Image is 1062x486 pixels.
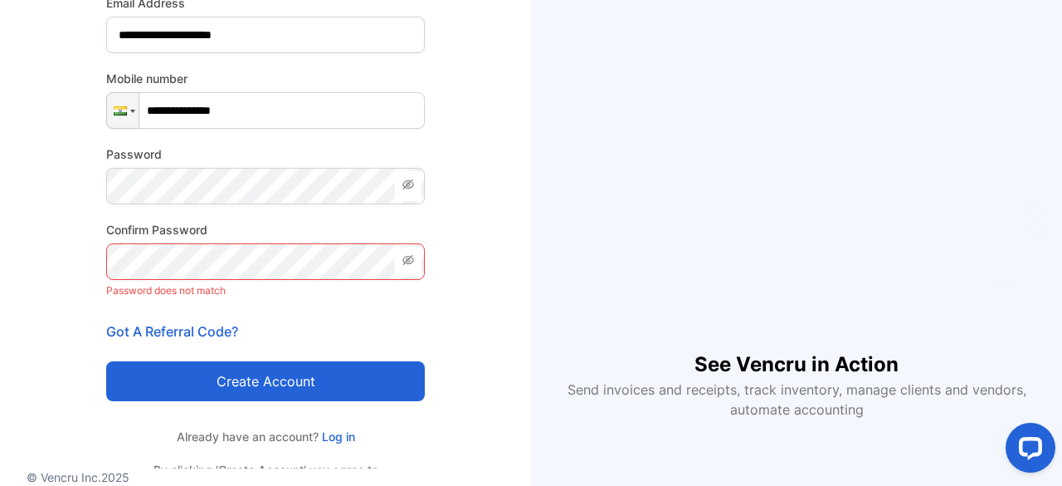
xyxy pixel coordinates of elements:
label: Confirm Password [106,221,425,238]
label: Mobile number [106,70,425,87]
label: Password [106,145,425,163]
h1: See Vencru in Action [694,323,899,380]
button: Create account [106,361,425,401]
a: Log in [319,430,355,444]
iframe: LiveChat chat widget [992,416,1062,486]
iframe: YouTube video player [584,66,1009,323]
p: Got A Referral Code? [106,322,425,341]
p: Password does not match [106,280,425,302]
p: Already have an account? [106,428,425,445]
div: India: + 91 [107,93,139,128]
p: Send invoices and receipts, track inventory, manage clients and vendors, automate accounting [558,380,1035,420]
